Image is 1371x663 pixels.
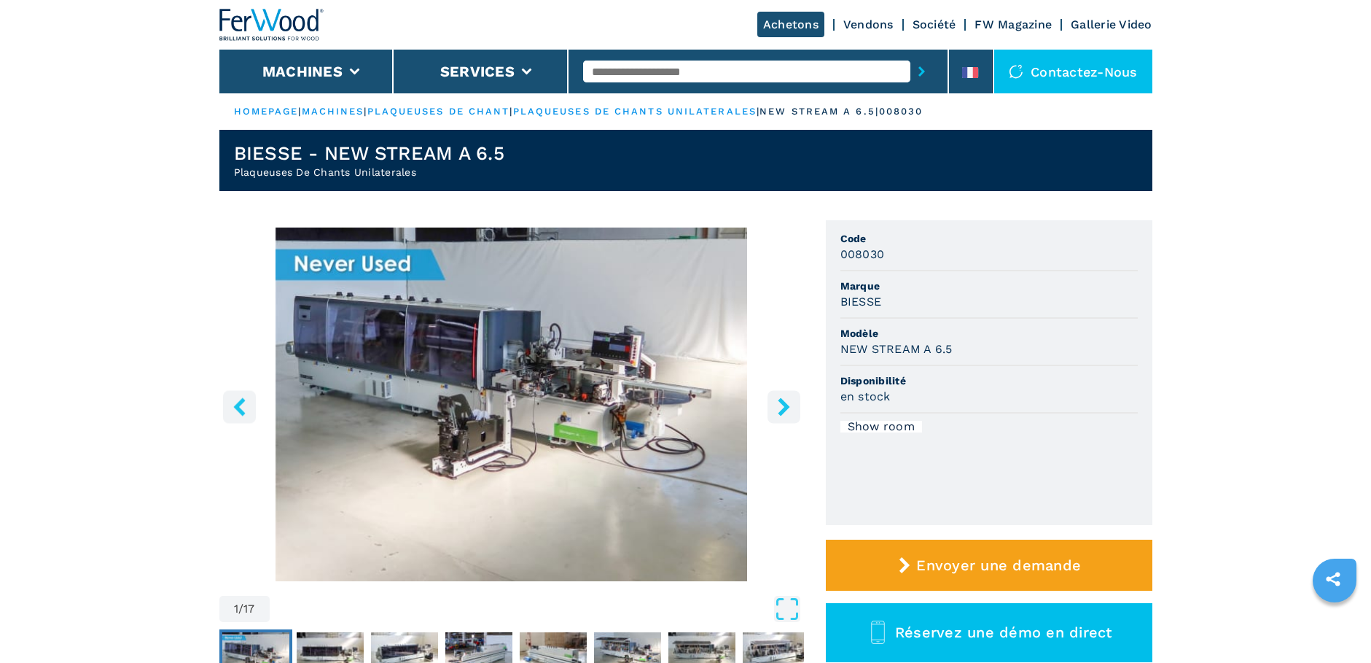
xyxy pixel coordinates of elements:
[994,50,1152,93] div: Contactez-nous
[840,341,953,357] h3: NEW STREAM A 6.5
[840,246,885,263] h3: 008030
[1071,18,1152,31] a: Gallerie Video
[219,228,804,581] div: Go to Slide 1
[826,540,1152,591] button: Envoyer une demande
[840,421,922,433] div: Show room
[234,141,504,165] h1: BIESSE - NEW STREAM A 6.5
[757,106,759,117] span: |
[826,603,1152,662] button: Réservez une démo en direct
[234,106,299,117] a: HOMEPAGE
[879,105,923,118] p: 008030
[767,390,800,423] button: right-button
[364,106,367,117] span: |
[840,293,882,310] h3: BIESSE
[757,12,824,37] a: Achetons
[238,603,243,615] span: /
[895,624,1112,641] span: Réservez une démo en direct
[840,388,891,405] h3: en stock
[840,231,1138,246] span: Code
[262,63,343,80] button: Machines
[219,228,804,581] img: Plaqueuses De Chants Unilaterales BIESSE NEW STREAM A 6.5
[223,390,256,423] button: left-button
[298,106,301,117] span: |
[509,106,512,117] span: |
[910,55,933,88] button: submit-button
[840,326,1138,341] span: Modèle
[916,557,1081,574] span: Envoyer une demande
[302,106,364,117] a: machines
[840,279,1138,293] span: Marque
[273,596,800,622] button: Open Fullscreen
[367,106,510,117] a: plaqueuses de chant
[219,9,324,41] img: Ferwood
[243,603,255,615] span: 17
[513,106,757,117] a: plaqueuses de chants unilaterales
[840,373,1138,388] span: Disponibilité
[974,18,1052,31] a: FW Magazine
[759,105,879,118] p: new stream a 6.5 |
[234,603,238,615] span: 1
[234,165,504,179] h2: Plaqueuses De Chants Unilaterales
[913,18,956,31] a: Société
[1315,561,1351,597] a: sharethis
[843,18,894,31] a: Vendons
[1009,64,1023,79] img: Contactez-nous
[440,63,515,80] button: Services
